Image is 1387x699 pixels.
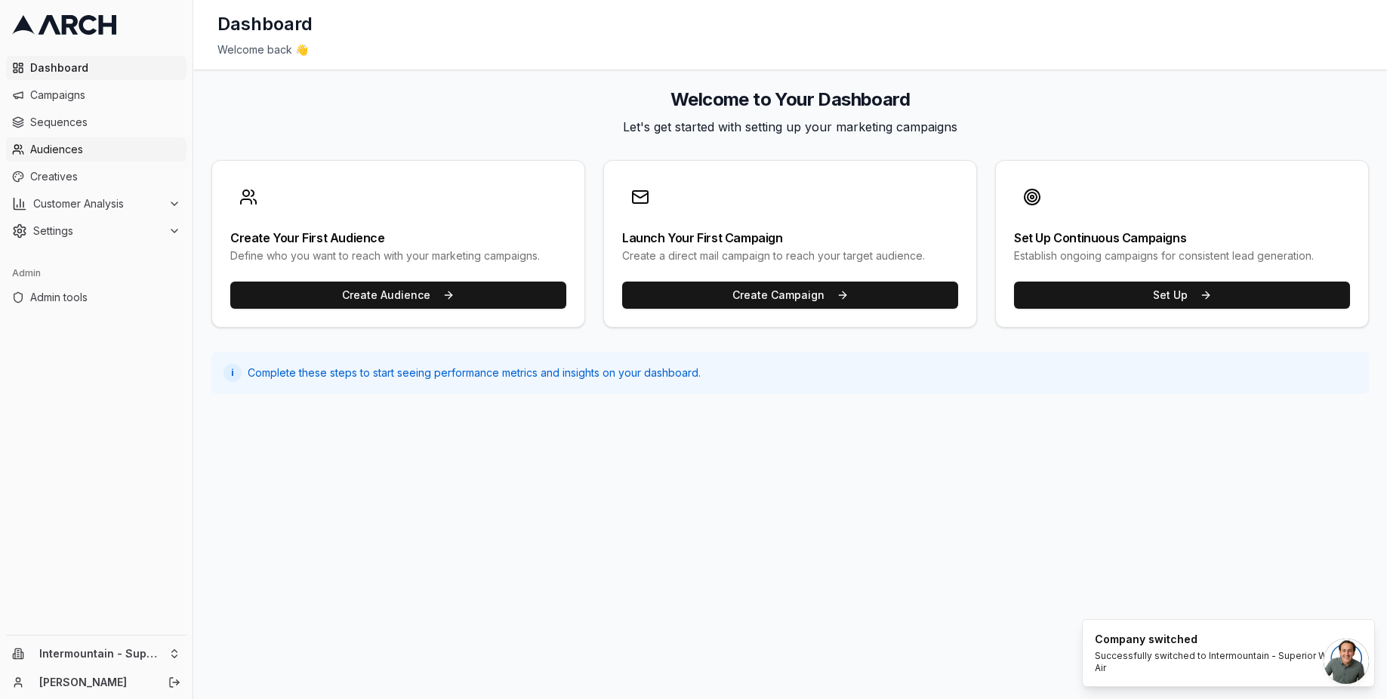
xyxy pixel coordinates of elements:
span: i [231,367,234,379]
button: Settings [6,219,186,243]
span: Dashboard [30,60,180,75]
div: Define who you want to reach with your marketing campaigns. [230,248,566,263]
span: Complete these steps to start seeing performance metrics and insights on your dashboard. [248,365,701,380]
button: Intermountain - Superior Water & Air [6,642,186,666]
a: Campaigns [6,83,186,107]
span: Admin tools [30,290,180,305]
span: Audiences [30,142,180,157]
a: Sequences [6,110,186,134]
span: Campaigns [30,88,180,103]
div: Create Your First Audience [230,232,566,244]
button: Create Audience [230,282,566,309]
button: Set Up [1014,282,1350,309]
span: Settings [33,223,162,239]
div: Launch Your First Campaign [622,232,958,244]
button: Customer Analysis [6,192,186,216]
a: Admin tools [6,285,186,309]
div: Open chat [1324,639,1369,684]
div: Set Up Continuous Campaigns [1014,232,1350,244]
span: Sequences [30,115,180,130]
span: Creatives [30,169,180,184]
a: [PERSON_NAME] [39,675,152,690]
div: Establish ongoing campaigns for consistent lead generation. [1014,248,1350,263]
button: Log out [164,672,185,693]
a: Audiences [6,137,186,162]
div: Company switched [1095,632,1356,647]
span: Intermountain - Superior Water & Air [39,647,162,661]
h2: Welcome to Your Dashboard [211,88,1369,112]
a: Creatives [6,165,186,189]
div: Successfully switched to Intermountain - Superior Water & Air [1095,650,1356,674]
span: Customer Analysis [33,196,162,211]
p: Let's get started with setting up your marketing campaigns [211,118,1369,136]
div: Create a direct mail campaign to reach your target audience. [622,248,958,263]
div: Admin [6,261,186,285]
div: Welcome back 👋 [217,42,1363,57]
h1: Dashboard [217,12,313,36]
button: Create Campaign [622,282,958,309]
a: Dashboard [6,56,186,80]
